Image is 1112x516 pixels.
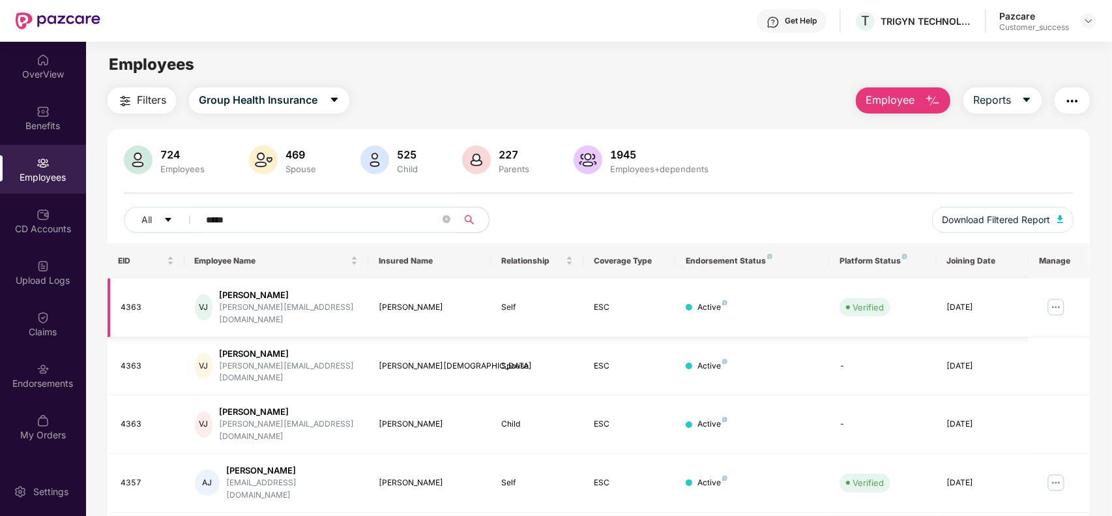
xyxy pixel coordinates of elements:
[226,464,358,477] div: [PERSON_NAME]
[607,148,711,161] div: 1945
[199,92,317,108] span: Group Health Insurance
[394,148,420,161] div: 525
[121,477,174,489] div: 4357
[1029,243,1090,279] th: Manage
[379,418,480,431] div: [PERSON_NAME]
[502,418,573,431] div: Child
[117,93,133,109] img: svg+xml;base64,PHN2ZyB4bWxucz0iaHR0cDovL3d3dy53My5vcmcvMjAwMC9zdmciIHdpZHRoPSIyNCIgaGVpZ2h0PSIyNC...
[856,87,950,114] button: Employee
[360,145,389,174] img: svg+xml;base64,PHN2ZyB4bWxucz0iaHR0cDovL3d3dy53My5vcmcvMjAwMC9zdmciIHhtbG5zOnhsaW5rPSJodHRwOi8vd3...
[866,92,914,108] span: Employee
[502,301,573,314] div: Self
[108,243,184,279] th: EID
[943,213,1051,227] span: Download Filtered Report
[368,243,491,279] th: Insured Name
[219,301,358,326] div: [PERSON_NAME][EMAIL_ADDRESS][DOMAIN_NAME]
[164,215,173,226] span: caret-down
[722,476,727,481] img: svg+xml;base64,PHN2ZyB4bWxucz0iaHR0cDovL3d3dy53My5vcmcvMjAwMC9zdmciIHdpZHRoPSI4IiBoZWlnaHQ9IjgiIH...
[37,363,50,376] img: svg+xml;base64,PHN2ZyBpZD0iRW5kb3JzZW1lbnRzIiB4bWxucz0iaHR0cDovL3d3dy53My5vcmcvMjAwMC9zdmciIHdpZH...
[594,360,665,372] div: ESC
[443,215,450,223] span: close-circle
[583,243,675,279] th: Coverage Type
[249,145,278,174] img: svg+xml;base64,PHN2ZyB4bWxucz0iaHR0cDovL3d3dy53My5vcmcvMjAwMC9zdmciIHhtbG5zOnhsaW5rPSJodHRwOi8vd3...
[594,418,665,431] div: ESC
[947,360,1018,372] div: [DATE]
[219,418,358,443] div: [PERSON_NAME][EMAIL_ADDRESS][DOMAIN_NAME]
[829,395,937,454] td: -
[195,294,213,320] div: VJ
[697,418,727,431] div: Active
[973,92,1011,108] span: Reports
[881,15,972,27] div: TRIGYN TECHNOLOGIES LIMITED
[121,360,174,372] div: 4363
[697,360,727,372] div: Active
[195,412,213,438] div: VJ
[329,95,340,106] span: caret-down
[840,256,926,266] div: Platform Status
[118,256,164,266] span: EID
[108,87,176,114] button: Filters
[195,256,349,266] span: Employee Name
[394,164,420,174] div: Child
[722,359,727,364] img: svg+xml;base64,PHN2ZyB4bWxucz0iaHR0cDovL3d3dy53My5vcmcvMjAwMC9zdmciIHdpZHRoPSI4IiBoZWlnaHQ9IjgiIH...
[902,254,907,259] img: svg+xml;base64,PHN2ZyB4bWxucz0iaHR0cDovL3d3dy53My5vcmcvMjAwMC9zdmciIHdpZHRoPSI4IiBoZWlnaHQ9IjgiIH...
[37,311,50,324] img: svg+xml;base64,PHN2ZyBpZD0iQ2xhaW0iIHhtbG5zPSJodHRwOi8vd3d3LnczLm9yZy8yMDAwL3N2ZyIgd2lkdGg9IjIwIi...
[607,164,711,174] div: Employees+dependents
[141,213,152,227] span: All
[502,256,563,266] span: Relationship
[219,348,358,360] div: [PERSON_NAME]
[195,353,213,379] div: VJ
[947,301,1018,314] div: [DATE]
[462,145,491,174] img: svg+xml;base64,PHN2ZyB4bWxucz0iaHR0cDovL3d3dy53My5vcmcvMjAwMC9zdmciIHhtbG5zOnhsaW5rPSJodHRwOi8vd3...
[457,207,490,233] button: search
[457,215,482,225] span: search
[283,148,319,161] div: 469
[29,485,72,498] div: Settings
[37,414,50,427] img: svg+xml;base64,PHN2ZyBpZD0iTXlfT3JkZXJzIiBkYXRhLW5hbWU9Ik15IE9yZGVycyIgeG1sbnM9Imh0dHA6Ly93d3cudz...
[1046,472,1066,493] img: manageButton
[937,243,1029,279] th: Joining Date
[697,301,727,314] div: Active
[124,145,153,174] img: svg+xml;base64,PHN2ZyB4bWxucz0iaHR0cDovL3d3dy53My5vcmcvMjAwMC9zdmciIHhtbG5zOnhsaW5rPSJodHRwOi8vd3...
[932,207,1074,233] button: Download Filtered Report
[37,53,50,67] img: svg+xml;base64,PHN2ZyBpZD0iSG9tZSIgeG1sbnM9Imh0dHA6Ly93d3cudzMub3JnLzIwMDAvc3ZnIiB3aWR0aD0iMjAiIG...
[121,418,174,431] div: 4363
[697,477,727,489] div: Active
[219,360,358,385] div: [PERSON_NAME][EMAIL_ADDRESS][DOMAIN_NAME]
[121,301,174,314] div: 4363
[947,418,1018,431] div: [DATE]
[37,157,50,170] img: svg+xml;base64,PHN2ZyBpZD0iRW1wbG95ZWVzIiB4bWxucz0iaHR0cDovL3d3dy53My5vcmcvMjAwMC9zdmciIHdpZHRoPS...
[14,485,27,498] img: svg+xml;base64,PHN2ZyBpZD0iU2V0dGluZy0yMHgyMCIgeG1sbnM9Imh0dHA6Ly93d3cudzMub3JnLzIwMDAvc3ZnIiB3aW...
[37,105,50,118] img: svg+xml;base64,PHN2ZyBpZD0iQmVuZWZpdHMiIHhtbG5zPSJodHRwOi8vd3d3LnczLm9yZy8yMDAwL3N2ZyIgd2lkdGg9Ij...
[686,256,819,266] div: Endorsement Status
[947,477,1018,489] div: [DATE]
[925,93,941,109] img: svg+xml;base64,PHN2ZyB4bWxucz0iaHR0cDovL3d3dy53My5vcmcvMjAwMC9zdmciIHhtbG5zOnhsaW5rPSJodHRwOi8vd3...
[16,12,100,29] img: New Pazcare Logo
[496,164,532,174] div: Parents
[722,300,727,305] img: svg+xml;base64,PHN2ZyB4bWxucz0iaHR0cDovL3d3dy53My5vcmcvMjAwMC9zdmciIHdpZHRoPSI4IiBoZWlnaHQ9IjgiIH...
[219,289,358,301] div: [PERSON_NAME]
[1021,95,1032,106] span: caret-down
[184,243,369,279] th: Employee Name
[963,87,1042,114] button: Reportscaret-down
[491,243,583,279] th: Relationship
[109,55,194,74] span: Employees
[443,214,450,226] span: close-circle
[195,470,220,496] div: AJ
[853,476,884,489] div: Verified
[574,145,602,174] img: svg+xml;base64,PHN2ZyB4bWxucz0iaHR0cDovL3d3dy53My5vcmcvMjAwMC9zdmciIHhtbG5zOnhsaW5rPSJodHRwOi8vd3...
[594,301,665,314] div: ESC
[1083,16,1094,26] img: svg+xml;base64,PHN2ZyBpZD0iRHJvcGRvd24tMzJ4MzIiIHhtbG5zPSJodHRwOi8vd3d3LnczLm9yZy8yMDAwL3N2ZyIgd2...
[502,477,573,489] div: Self
[1064,93,1080,109] img: svg+xml;base64,PHN2ZyB4bWxucz0iaHR0cDovL3d3dy53My5vcmcvMjAwMC9zdmciIHdpZHRoPSIyNCIgaGVpZ2h0PSIyNC...
[189,87,349,114] button: Group Health Insurancecaret-down
[502,360,573,372] div: Spouse
[283,164,319,174] div: Spouse
[158,164,207,174] div: Employees
[37,208,50,221] img: svg+xml;base64,PHN2ZyBpZD0iQ0RfQWNjb3VudHMiIGRhdGEtbmFtZT0iQ0QgQWNjb3VudHMiIHhtbG5zPSJodHRwOi8vd3...
[158,148,207,161] div: 724
[767,254,772,259] img: svg+xml;base64,PHN2ZyB4bWxucz0iaHR0cDovL3d3dy53My5vcmcvMjAwMC9zdmciIHdpZHRoPSI4IiBoZWlnaHQ9IjgiIH...
[379,477,480,489] div: [PERSON_NAME]
[219,406,358,418] div: [PERSON_NAME]
[379,301,480,314] div: [PERSON_NAME]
